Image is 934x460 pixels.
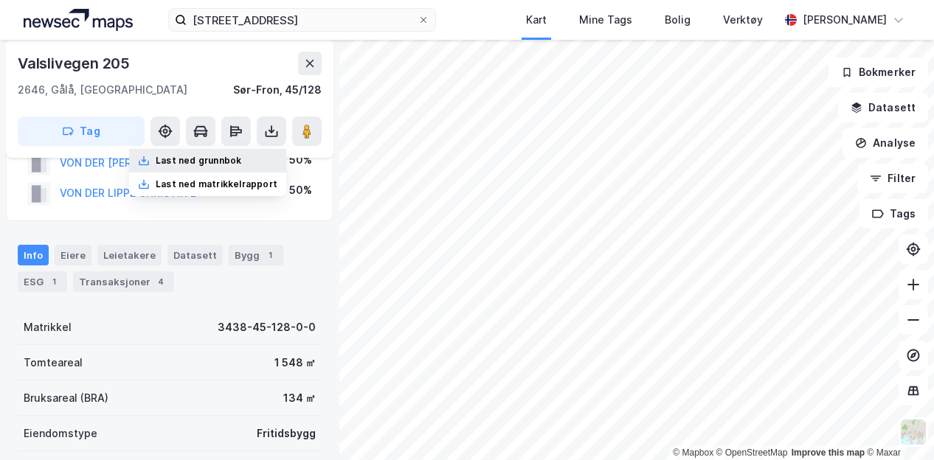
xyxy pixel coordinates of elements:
[46,274,61,289] div: 1
[792,447,865,458] a: Improve this map
[289,151,312,169] div: 50%
[526,11,547,29] div: Kart
[24,9,133,31] img: logo.a4113a55bc3d86da70a041830d287a7e.svg
[24,389,108,407] div: Bruksareal (BRA)
[24,318,72,336] div: Matrikkel
[857,164,928,193] button: Filter
[55,245,91,265] div: Eiere
[153,274,168,289] div: 4
[24,354,83,372] div: Tomteareal
[18,271,67,292] div: ESG
[18,81,187,99] div: 2646, Gålå, [GEOGRAPHIC_DATA]
[97,245,162,265] div: Leietakere
[156,178,277,190] div: Last ned matrikkelrapport
[838,93,928,122] button: Datasett
[18,52,133,75] div: Valslivegen 205
[803,11,887,29] div: [PERSON_NAME]
[673,447,713,458] a: Mapbox
[723,11,763,29] div: Verktøy
[18,245,49,265] div: Info
[843,128,928,158] button: Analyse
[24,425,97,442] div: Eiendomstype
[257,425,316,442] div: Fritidsbygg
[829,57,928,87] button: Bokmerker
[860,389,934,460] div: Kontrollprogram for chat
[229,245,283,265] div: Bygg
[73,271,174,292] div: Transaksjoner
[18,116,145,146] button: Tag
[665,11,691,29] div: Bolig
[274,354,316,372] div: 1 548 ㎡
[218,318,316,336] div: 3438-45-128-0-0
[187,9,418,31] input: Søk på adresse, matrikkel, gårdeiere, leietakere eller personer
[283,389,316,407] div: 134 ㎡
[716,447,788,458] a: OpenStreetMap
[289,181,312,199] div: 50%
[263,248,277,262] div: 1
[233,81,322,99] div: Sør-Fron, 45/128
[167,245,223,265] div: Datasett
[859,199,928,229] button: Tags
[860,389,934,460] iframe: Chat Widget
[579,11,632,29] div: Mine Tags
[156,155,241,167] div: Last ned grunnbok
